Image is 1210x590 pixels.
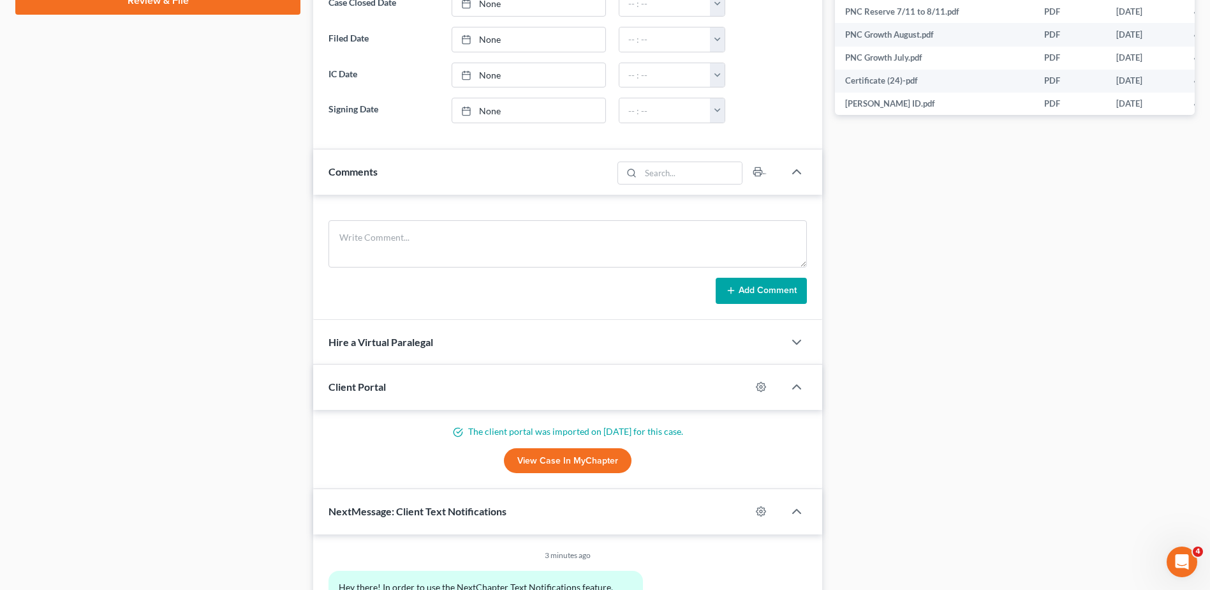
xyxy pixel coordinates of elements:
[619,27,711,52] input: -- : --
[1193,547,1203,557] span: 4
[328,336,433,348] span: Hire a Virtual Paralegal
[1034,23,1106,46] td: PDF
[1034,70,1106,93] td: PDF
[322,63,445,88] label: IC Date
[452,98,605,123] a: None
[328,165,378,178] span: Comments
[1106,23,1184,46] td: [DATE]
[504,448,631,474] a: View Case in MyChapter
[619,63,711,87] input: -- : --
[452,63,605,87] a: None
[1167,547,1197,577] iframe: Intercom live chat
[322,27,445,52] label: Filed Date
[322,98,445,123] label: Signing Date
[328,381,386,393] span: Client Portal
[328,550,807,561] div: 3 minutes ago
[835,47,1034,70] td: PNC Growth July.pdf
[835,70,1034,93] td: Certificate (24)-pdf
[640,162,742,184] input: Search...
[1106,70,1184,93] td: [DATE]
[1106,93,1184,116] td: [DATE]
[716,278,807,305] button: Add Comment
[835,23,1034,46] td: PNC Growth August.pdf
[835,93,1034,116] td: [PERSON_NAME] ID.pdf
[619,98,711,123] input: -- : --
[1106,47,1184,70] td: [DATE]
[452,27,605,52] a: None
[1034,47,1106,70] td: PDF
[328,505,506,517] span: NextMessage: Client Text Notifications
[1034,93,1106,116] td: PDF
[328,425,807,438] p: The client portal was imported on [DATE] for this case.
